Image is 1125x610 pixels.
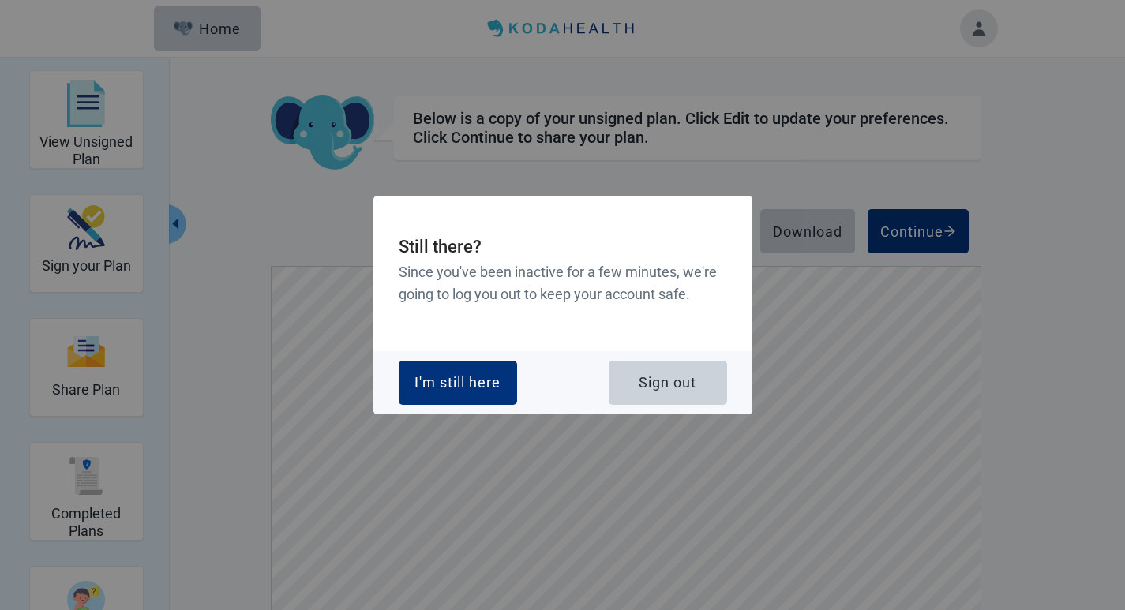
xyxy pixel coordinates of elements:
h2: Still there? [399,234,727,261]
div: Sign out [639,375,696,391]
h3: Since you've been inactive for a few minutes, we're going to log you out to keep your account safe. [399,261,727,306]
button: I'm still here [399,361,517,405]
button: Sign out [609,361,727,405]
div: I'm still here [414,375,501,391]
